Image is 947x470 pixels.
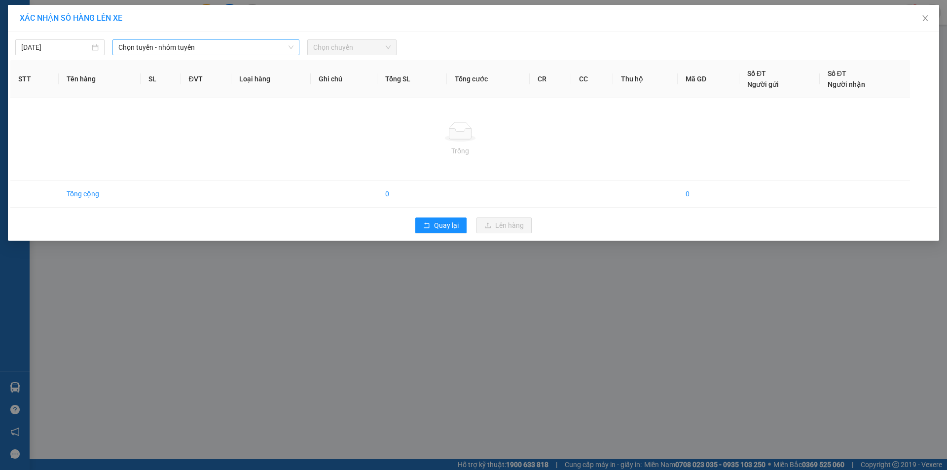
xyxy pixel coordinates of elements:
button: Close [911,5,939,33]
button: uploadLên hàng [476,217,532,233]
th: Ghi chú [311,60,378,98]
span: Chọn chuyến [313,40,391,55]
div: Trống [18,145,902,156]
button: rollbackQuay lại [415,217,467,233]
th: STT [10,60,59,98]
span: Số ĐT [747,70,766,77]
span: down [288,44,294,50]
span: close [921,14,929,22]
th: Thu hộ [613,60,677,98]
th: Tên hàng [59,60,141,98]
th: CR [530,60,572,98]
span: rollback [423,222,430,230]
th: CC [571,60,613,98]
th: SL [141,60,181,98]
span: Quay lại [434,220,459,231]
th: ĐVT [181,60,231,98]
td: Tổng cộng [59,181,141,208]
span: Người gửi [747,80,779,88]
span: Chọn tuyến - nhóm tuyến [118,40,293,55]
th: Tổng cước [447,60,530,98]
td: 0 [678,181,739,208]
span: Người nhận [828,80,865,88]
th: Tổng SL [377,60,447,98]
td: 0 [377,181,447,208]
th: Loại hàng [231,60,311,98]
th: Mã GD [678,60,739,98]
span: Số ĐT [828,70,846,77]
span: XÁC NHẬN SỐ HÀNG LÊN XE [20,13,122,23]
input: 13/10/2025 [21,42,90,53]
